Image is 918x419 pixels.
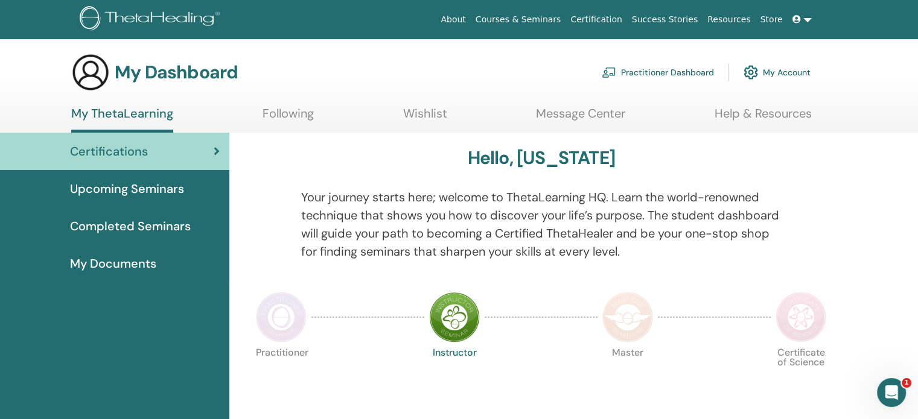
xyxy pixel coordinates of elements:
[902,378,911,388] span: 1
[71,106,173,133] a: My ThetaLearning
[70,180,184,198] span: Upcoming Seminars
[744,62,758,83] img: cog.svg
[71,53,110,92] img: generic-user-icon.jpg
[429,348,480,399] p: Instructor
[80,6,224,33] img: logo.png
[566,8,626,31] a: Certification
[776,348,826,399] p: Certificate of Science
[536,106,625,130] a: Message Center
[70,217,191,235] span: Completed Seminars
[436,8,470,31] a: About
[115,61,238,83] h3: My Dashboard
[602,59,714,86] a: Practitioner Dashboard
[301,188,782,260] p: Your journey starts here; welcome to ThetaLearning HQ. Learn the world-renowned technique that sh...
[756,8,788,31] a: Store
[627,8,703,31] a: Success Stories
[471,8,566,31] a: Courses & Seminars
[256,292,307,342] img: Practitioner
[467,147,614,169] h3: Hello, [US_STATE]
[70,254,156,273] span: My Documents
[776,292,826,342] img: Certificate of Science
[744,59,811,86] a: My Account
[263,106,314,130] a: Following
[429,292,480,342] img: Instructor
[703,8,756,31] a: Resources
[403,106,447,130] a: Wishlist
[602,67,616,78] img: chalkboard-teacher.svg
[70,142,148,160] span: Certifications
[602,348,653,399] p: Master
[877,378,906,407] iframe: Intercom live chat
[715,106,812,130] a: Help & Resources
[602,292,653,342] img: Master
[256,348,307,399] p: Practitioner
